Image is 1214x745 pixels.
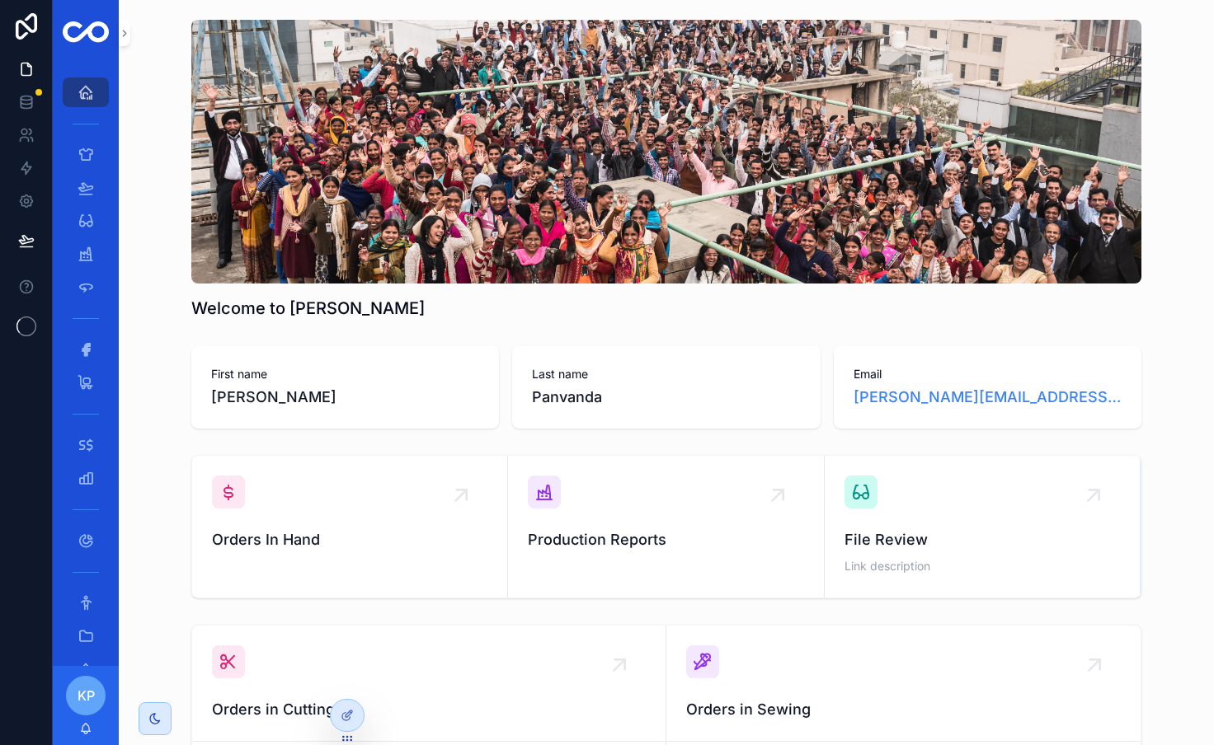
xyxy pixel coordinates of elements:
[666,626,1141,742] a: Orders in Sewing
[532,386,800,409] span: Panvanda
[53,66,119,666] div: scrollable content
[192,456,508,597] a: Orders In Hand
[532,366,800,382] span: Last name
[854,386,1122,409] a: [PERSON_NAME][EMAIL_ADDRESS][PERSON_NAME][DOMAIN_NAME]
[211,386,479,409] span: [PERSON_NAME]
[825,456,1141,597] a: File ReviewLink description
[63,21,109,45] img: App logo
[78,686,95,705] span: KP
[854,366,1122,382] span: Email
[192,626,666,742] a: Orders in Cutting
[845,528,1120,551] span: File Review
[212,528,487,551] span: Orders In Hand
[686,698,1121,721] span: Orders in Sewing
[191,297,425,320] h1: Welcome to [PERSON_NAME]
[845,558,1120,574] span: Link description
[528,528,803,551] span: Production Reports
[508,456,824,597] a: Production Reports
[212,698,646,721] span: Orders in Cutting
[211,366,479,382] span: First name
